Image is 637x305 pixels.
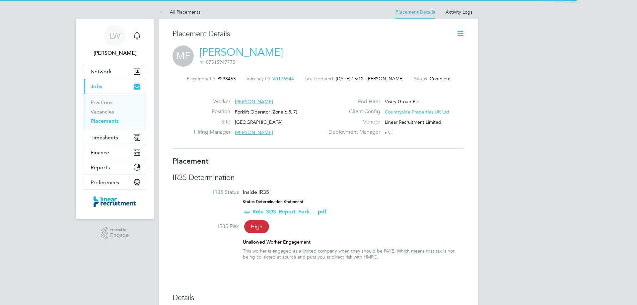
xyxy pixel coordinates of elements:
span: Vistry Group Plc [385,99,419,105]
span: Laura Wilson [84,49,146,57]
span: [PERSON_NAME] [235,129,273,135]
span: Forklift Operator (Zone 6 & 7) [235,109,297,115]
a: Activity Logs [446,9,472,15]
div: Jobs [84,94,146,130]
a: Powered byEngage [101,227,129,240]
h3: Placement Details [173,29,446,39]
strong: Status Determination Statement [243,199,304,204]
button: Network [84,64,146,79]
label: Last Updated [305,76,333,82]
label: Client Config [324,108,380,115]
button: Reports [84,160,146,175]
span: Network [91,68,111,75]
span: [DATE] 15:12 - [336,76,367,82]
span: Powered by [110,227,129,233]
span: [PERSON_NAME] [235,99,273,105]
span: Inside IR35 [243,189,269,195]
span: Timesheets [91,134,118,141]
a: Positions [91,99,112,106]
button: Jobs [84,79,146,94]
a: All Placements [159,9,200,15]
span: m: 07515947775 [199,59,235,65]
button: Preferences [84,175,146,190]
nav: Main navigation [76,19,154,219]
span: Preferences [91,179,119,186]
span: High [244,220,269,233]
span: Reports [91,164,110,171]
label: End Hirer [324,98,380,105]
span: Jobs [91,83,102,90]
div: Unallowed Worker Engagement [243,239,464,245]
label: Position [194,108,230,115]
a: Vacancies [91,109,114,115]
a: Role_SDS_Report_Fork... .pdf [252,208,326,215]
label: Vendor [324,118,380,125]
span: Linear Recruitment Limited [385,119,441,125]
span: P298453 [217,76,236,82]
label: IR35 Risk [173,223,239,230]
label: Deployment Manager [324,129,380,136]
span: n/a [385,129,391,135]
a: Go to home page [84,196,146,207]
a: Placements [91,118,119,124]
label: Placement ID [187,76,215,82]
span: LW [109,32,120,40]
h3: Details [173,293,464,303]
b: Placement [173,157,209,166]
a: Placement Details [395,9,435,15]
label: Status [414,76,427,82]
a: [PERSON_NAME] [199,46,283,59]
div: This worker is engaged as a limited company when they should be PAYE. Which means that tax is not... [243,248,464,260]
span: Countryside Properties UK Ltd [385,109,449,115]
button: Finance [84,145,146,160]
label: Hiring Manager [194,129,230,136]
span: Complete [430,76,451,82]
h3: IR35 Determination [173,173,464,183]
span: Engage [110,233,129,238]
label: Vacancy ID [247,76,270,82]
label: Site [194,118,230,125]
span: [PERSON_NAME] [367,76,403,82]
img: linearrecruitment-logo-retina.png [94,196,136,207]
button: Timesheets [84,130,146,145]
span: [GEOGRAPHIC_DATA] [235,119,283,125]
span: Finance [91,149,109,156]
label: Worker [194,98,230,105]
a: LW[PERSON_NAME] [84,25,146,57]
span: MF [173,45,194,67]
label: IR35 Status [173,189,239,196]
span: V0176544 [272,76,294,82]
